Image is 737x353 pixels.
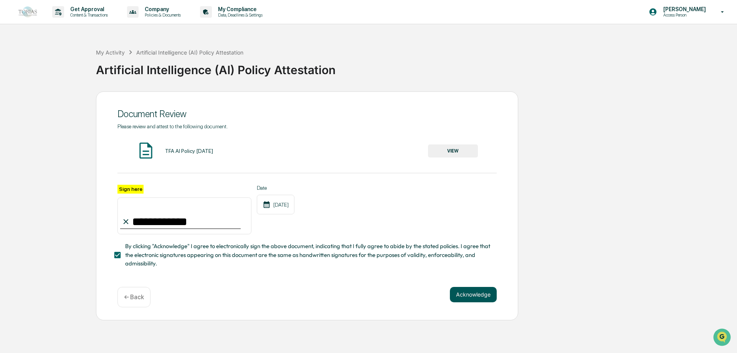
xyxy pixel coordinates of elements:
[5,94,53,108] a: 🖐️Preclearance
[165,148,213,154] div: TFA AI Policy [DATE]
[8,16,140,28] p: How can we help?
[117,185,144,194] label: Sign here
[76,130,93,136] span: Pylon
[8,59,21,73] img: 1746055101610-c473b297-6a78-478c-a979-82029cc54cd1
[53,94,98,108] a: 🗄️Attestations
[125,242,491,268] span: By clicking "Acknowledge" I agree to electronically sign the above document, indicating that I fu...
[124,293,144,301] p: ← Back
[131,61,140,70] button: Start new chat
[212,12,266,18] p: Data, Deadlines & Settings
[15,111,48,119] span: Data Lookup
[8,98,14,104] div: 🖐️
[257,195,294,214] div: [DATE]
[15,97,50,104] span: Preclearance
[117,108,497,119] div: Document Review
[54,130,93,136] a: Powered byPylon
[18,7,37,17] img: logo
[450,287,497,302] button: Acknowledge
[117,123,228,129] span: Please review and attest to the following document.
[5,108,51,122] a: 🔎Data Lookup
[657,12,710,18] p: Access Person
[64,12,112,18] p: Content & Transactions
[139,12,185,18] p: Policies & Documents
[139,6,185,12] p: Company
[212,6,266,12] p: My Compliance
[136,49,243,56] div: Artificial Intelligence (AI) Policy Attestation
[8,112,14,118] div: 🔎
[64,6,112,12] p: Get Approval
[26,59,126,66] div: Start new chat
[96,49,125,56] div: My Activity
[712,328,733,348] iframe: Open customer support
[136,141,155,160] img: Document Icon
[56,98,62,104] div: 🗄️
[257,185,294,191] label: Date
[63,97,95,104] span: Attestations
[96,57,733,77] div: Artificial Intelligence (AI) Policy Attestation
[26,66,97,73] div: We're available if you need us!
[428,144,478,157] button: VIEW
[657,6,710,12] p: [PERSON_NAME]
